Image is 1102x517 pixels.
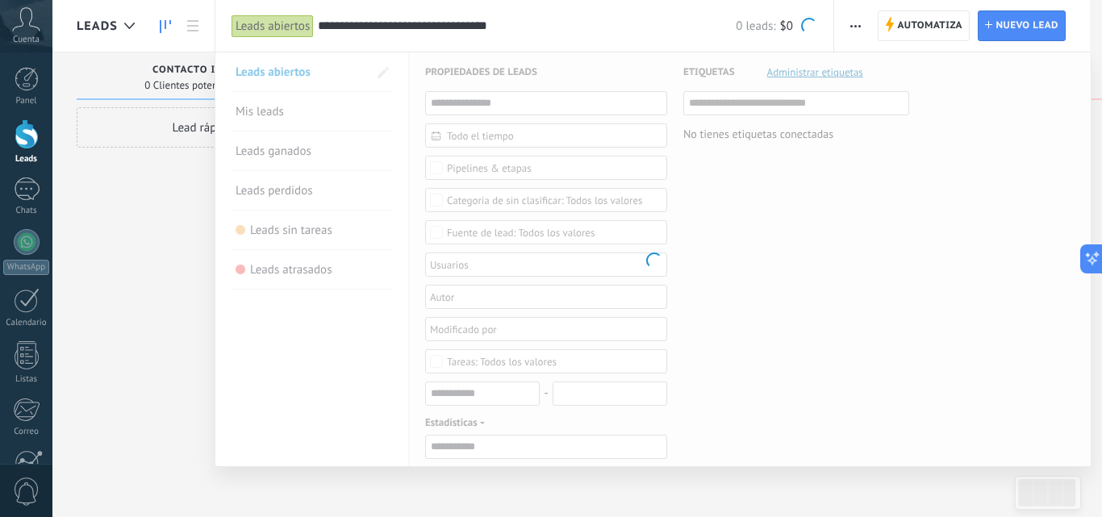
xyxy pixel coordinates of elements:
[780,19,793,34] span: $0
[3,154,50,165] div: Leads
[736,19,775,34] span: 0 leads:
[3,374,50,385] div: Listas
[3,260,49,275] div: WhatsApp
[232,15,314,38] div: Leads abiertos
[3,318,50,328] div: Calendario
[3,427,50,437] div: Correo
[3,96,50,106] div: Panel
[13,35,40,45] span: Cuenta
[3,206,50,216] div: Chats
